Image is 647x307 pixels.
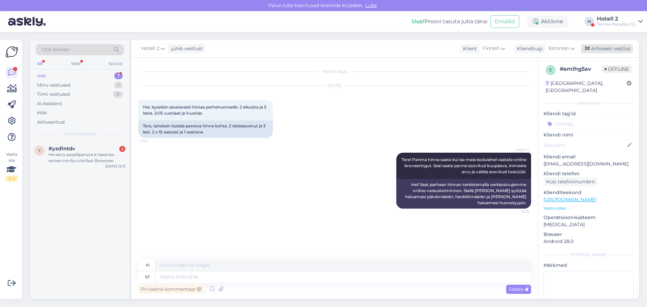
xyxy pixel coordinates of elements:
input: Lisa tag [544,119,634,129]
span: Finnish [483,45,500,52]
p: Android 28.0 [544,238,634,245]
span: Estonian [549,45,569,52]
div: Tervise Paradiis OÜ [597,22,636,27]
span: e [549,67,552,72]
span: Saada [509,286,528,292]
p: [EMAIL_ADDRESS][DOMAIN_NAME] [544,160,634,167]
span: Hei, kyselisin alustavasti hintaa perhehuoneelle. 2 aikuista ja 3 lasta. 2x15 vuotiaat ja 1vuotias [143,104,267,116]
p: Operatsioonisüsteem [544,214,634,221]
span: Hotell 2 [504,147,529,152]
img: Askly Logo [5,45,18,58]
div: fi [146,259,149,271]
p: Kliendi telefon [544,170,634,177]
div: Не могу разобраться в пакетах- хотим что бы спа был Включен [49,152,125,164]
div: 2 [119,146,125,152]
div: Minu vestlused [37,82,70,89]
div: Web [70,59,82,68]
div: # emlhg5av [560,65,602,73]
div: Tere, tahaksin küsida peretoa hinna kohta. 2 täiskasvanut ja 3 last. 2 x 15-aastast ja 1-aastane. [138,120,273,138]
div: Hei! Saat parhaan hinnan tarkistamalla verkkosivujemme online-varaustoiminnon. Siellä [PERSON_NAM... [396,179,531,209]
div: [DATE] 12:13 [105,164,125,169]
div: Klienditugi [514,45,543,52]
span: Tere! Parima hinna saate kui ise meie kodulehel vaatate online broneeringut. Seal saate panna soo... [402,157,527,174]
p: [MEDICAL_DATA] [544,221,634,228]
span: Uued vestlused [64,131,96,137]
p: Kliendi tag'id [544,110,634,117]
p: Vaata edasi ... [544,205,634,211]
a: Hotell 2Tervise Paradiis OÜ [597,16,643,27]
span: 13:59 [504,209,529,214]
div: Arhiveeri vestlus [581,44,633,53]
div: juhib vestlust [168,45,203,52]
div: All [36,59,43,68]
div: Vestlus algas [138,68,531,74]
div: H [585,17,594,26]
p: Kliendi email [544,153,634,160]
div: Kliendi info [544,100,634,106]
div: Hotell 2 [597,16,636,22]
p: Klienditeekond [544,189,634,196]
div: 1 [114,72,123,79]
a: [URL][DOMAIN_NAME] [544,196,596,203]
div: Kõik [37,110,47,116]
div: [GEOGRAPHIC_DATA], [GEOGRAPHIC_DATA] [546,80,627,94]
p: Märkmed [544,262,634,269]
div: 1 [114,82,123,89]
div: Arhiveeritud [37,119,65,126]
div: Aktiivne [527,16,568,28]
div: AI Assistent [37,100,62,107]
span: Luba [363,2,379,8]
div: Klient [460,45,477,52]
div: [PERSON_NAME] [544,252,634,258]
div: Privaatne kommentaar [138,285,204,294]
div: 0 / 3 [5,176,18,182]
div: Uus [37,72,46,79]
div: Tiimi vestlused [37,91,70,98]
button: Emailid [490,15,519,28]
span: 13:21 [140,138,165,143]
input: Lisa nimi [544,142,626,149]
span: y [38,148,41,153]
div: Proovi tasuta juba täna: [412,18,488,26]
div: [DATE] [138,83,531,89]
span: Otsi kliente [42,46,69,53]
div: et [145,271,150,283]
span: #yzd1ntdv [49,146,75,152]
p: Brauser [544,231,634,238]
div: 0 [113,91,123,98]
div: Socials [107,59,124,68]
span: Hotell 2 [141,45,159,52]
div: Küsi telefoninumbrit [544,177,598,186]
p: Kliendi nimi [544,131,634,139]
b: Uus! [412,18,425,25]
span: Offline [602,65,631,73]
div: Vaata siia [5,151,18,182]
